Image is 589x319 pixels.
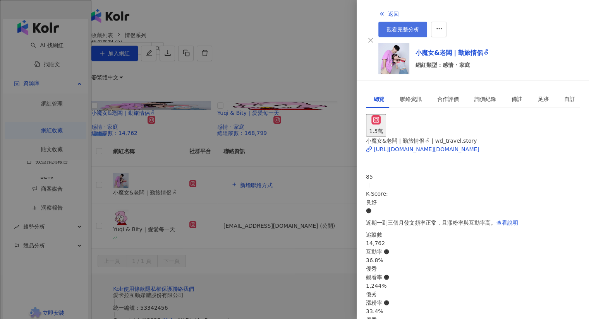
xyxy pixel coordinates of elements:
[366,198,580,206] div: 良好
[496,215,519,230] button: 查看說明
[366,36,375,45] button: Close
[386,26,419,32] span: 觀看完整分析
[366,215,580,230] div: 近期一到三個月發文頻率正常，且漲粉率與互動率高。
[400,95,422,103] div: 聯絡資訊
[366,264,580,273] div: 優秀
[366,172,580,181] div: 85
[366,273,580,281] div: 觀看率
[366,307,580,316] div: 33.4%
[366,114,386,136] button: 1.5萬
[496,220,518,226] span: 查看說明
[538,95,549,103] div: 足跡
[564,95,575,103] div: 自訂
[388,11,399,17] span: 返回
[366,299,580,307] div: 漲粉率
[366,281,580,290] div: 1,244%
[366,256,580,264] div: 36.8%
[374,95,385,103] div: 總覽
[367,37,374,43] span: close
[374,145,479,154] div: [URL][DOMAIN_NAME][DOMAIN_NAME]
[366,138,477,144] span: 小魔女&老闆｜勤旅情侶ᰔᩚ | wd_travel.story
[512,95,522,103] div: 備註
[366,290,580,299] div: 優秀
[378,22,427,37] a: 觀看完整分析
[416,61,489,69] span: 網紅類型：感情 · 家庭
[366,189,580,215] div: K-Score :
[366,145,580,154] a: [URL][DOMAIN_NAME][DOMAIN_NAME]
[378,43,409,74] img: KOL Avatar
[378,6,399,22] button: 返回
[474,95,496,103] div: 詢價紀錄
[437,95,459,103] div: 合作評價
[366,247,580,256] div: 互動率
[369,127,383,135] div: 1.5萬
[366,239,580,247] div: 14,762
[416,48,489,58] a: 小魔女&老闆｜勤旅情侶ᰔᩚ
[366,230,580,239] div: 追蹤數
